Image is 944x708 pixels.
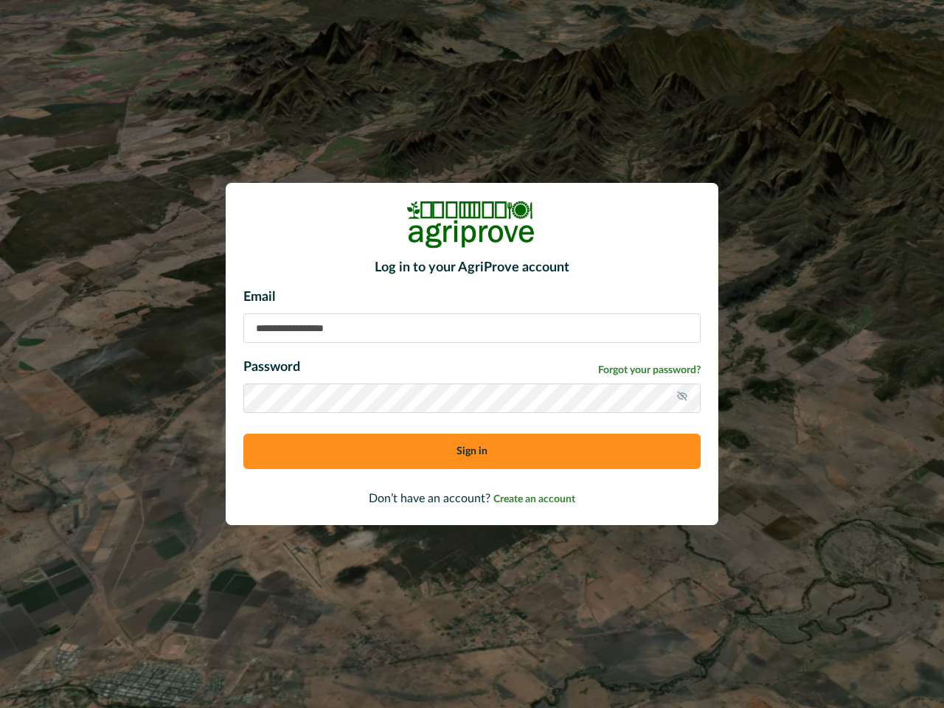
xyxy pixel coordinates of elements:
span: Create an account [493,494,575,504]
img: Logo Image [406,201,538,249]
h2: Log in to your AgriProve account [243,260,701,277]
button: Sign in [243,434,701,469]
p: Email [243,288,701,308]
a: Create an account [493,493,575,504]
a: Forgot your password? [598,363,701,378]
p: Don’t have an account? [243,490,701,507]
p: Password [243,358,300,378]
